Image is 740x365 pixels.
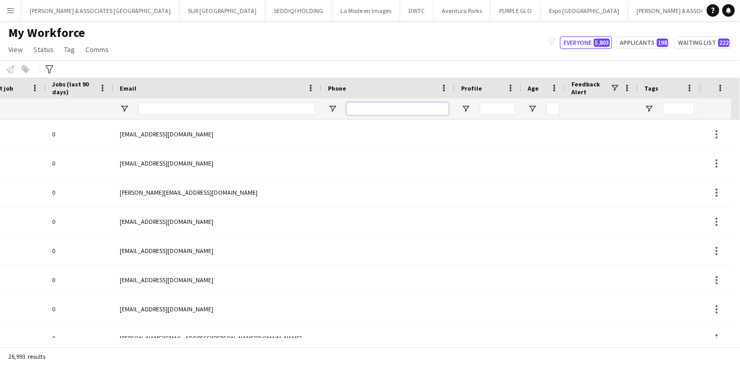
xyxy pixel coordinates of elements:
[332,1,400,21] button: La Mode en Images
[113,295,322,323] div: [EMAIL_ADDRESS][DOMAIN_NAME]
[180,1,265,21] button: SUR [GEOGRAPHIC_DATA]
[571,80,610,96] span: Feedback Alert
[674,36,732,49] button: Waiting list222
[433,1,491,21] button: Aventura Parks
[347,103,449,115] input: Phone Filter Input
[113,324,322,353] div: [PERSON_NAME][EMAIL_ADDRESS][PERSON_NAME][DOMAIN_NAME]
[644,104,654,114] button: Open Filter Menu
[113,149,322,178] div: [EMAIL_ADDRESS][DOMAIN_NAME]
[120,84,136,92] span: Email
[60,43,79,56] a: Tag
[541,1,628,21] button: Expo [GEOGRAPHIC_DATA]
[46,295,113,323] div: 0
[46,178,113,207] div: 0
[43,63,56,75] app-action-btn: Advanced filters
[8,45,23,54] span: View
[560,36,612,49] button: Everyone5,803
[644,84,658,92] span: Tags
[113,207,322,236] div: [EMAIL_ADDRESS][DOMAIN_NAME]
[138,103,315,115] input: Email Filter Input
[29,43,58,56] a: Status
[46,207,113,236] div: 0
[46,324,113,353] div: 0
[546,103,559,115] input: Age Filter Input
[528,104,537,114] button: Open Filter Menu
[81,43,113,56] a: Comms
[64,45,75,54] span: Tag
[328,84,346,92] span: Phone
[113,266,322,294] div: [EMAIL_ADDRESS][DOMAIN_NAME]
[663,103,694,115] input: Tags Filter Input
[33,45,54,54] span: Status
[480,103,515,115] input: Profile Filter Input
[46,266,113,294] div: 0
[718,39,730,47] span: 222
[265,1,332,21] button: SEDDIQI HOLDING
[120,104,129,114] button: Open Filter Menu
[85,45,109,54] span: Comms
[400,1,433,21] button: DWTC
[46,149,113,178] div: 0
[461,104,470,114] button: Open Filter Menu
[113,178,322,207] div: [PERSON_NAME][EMAIL_ADDRESS][DOMAIN_NAME]
[461,84,482,92] span: Profile
[46,120,113,148] div: 0
[113,236,322,265] div: [EMAIL_ADDRESS][DOMAIN_NAME]
[491,1,541,21] button: PURPLE GLO
[616,36,670,49] button: Applicants198
[328,104,337,114] button: Open Filter Menu
[594,39,610,47] span: 5,803
[657,39,668,47] span: 198
[528,84,539,92] span: Age
[628,1,739,21] button: [PERSON_NAME] & ASSOCIATES KSA
[4,43,27,56] a: View
[46,236,113,265] div: 0
[52,80,95,96] span: Jobs (last 90 days)
[113,120,322,148] div: [EMAIL_ADDRESS][DOMAIN_NAME]
[8,25,85,41] span: My Workforce
[21,1,180,21] button: [PERSON_NAME] & ASSOCIATES [GEOGRAPHIC_DATA]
